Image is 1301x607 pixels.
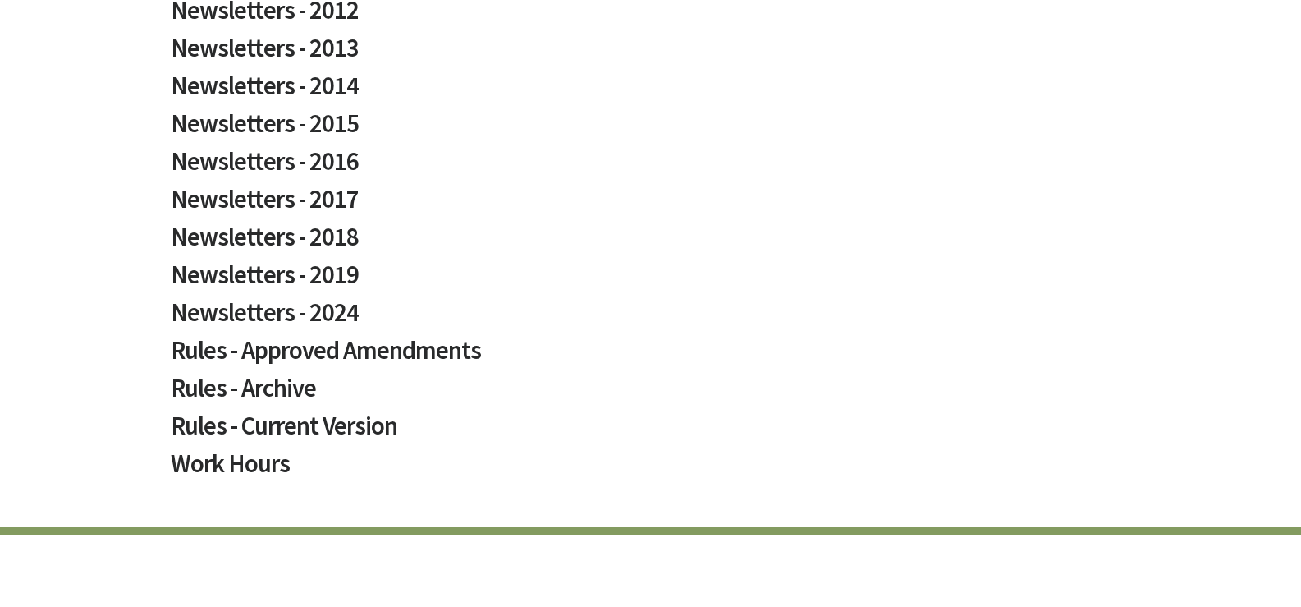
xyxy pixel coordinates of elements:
a: Work Hours [171,451,1131,489]
a: Rules - Archive [171,375,1131,413]
a: Newsletters - 2017 [171,186,1131,224]
a: Newsletters - 2024 [171,300,1131,338]
a: Rules - Current Version [171,413,1131,451]
a: Newsletters - 2015 [171,111,1131,149]
a: Newsletters - 2018 [171,224,1131,262]
a: Newsletters - 2016 [171,149,1131,186]
a: Newsletters - 2019 [171,262,1131,300]
a: Rules - Approved Amendments [171,338,1131,375]
a: Newsletters - 2014 [171,73,1131,111]
a: Newsletters - 2013 [171,35,1131,73]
